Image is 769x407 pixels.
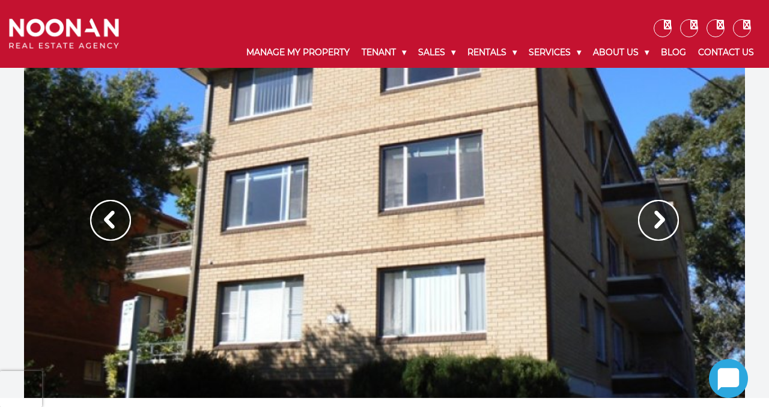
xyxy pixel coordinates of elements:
img: Arrow slider [90,200,131,241]
a: Tenant [356,37,412,68]
img: Arrow slider [638,200,679,241]
a: Blog [655,37,692,68]
img: Noonan Real Estate Agency [9,19,119,49]
a: Sales [412,37,461,68]
a: About Us [587,37,655,68]
a: Rentals [461,37,523,68]
a: Manage My Property [240,37,356,68]
a: Contact Us [692,37,760,68]
a: Services [523,37,587,68]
